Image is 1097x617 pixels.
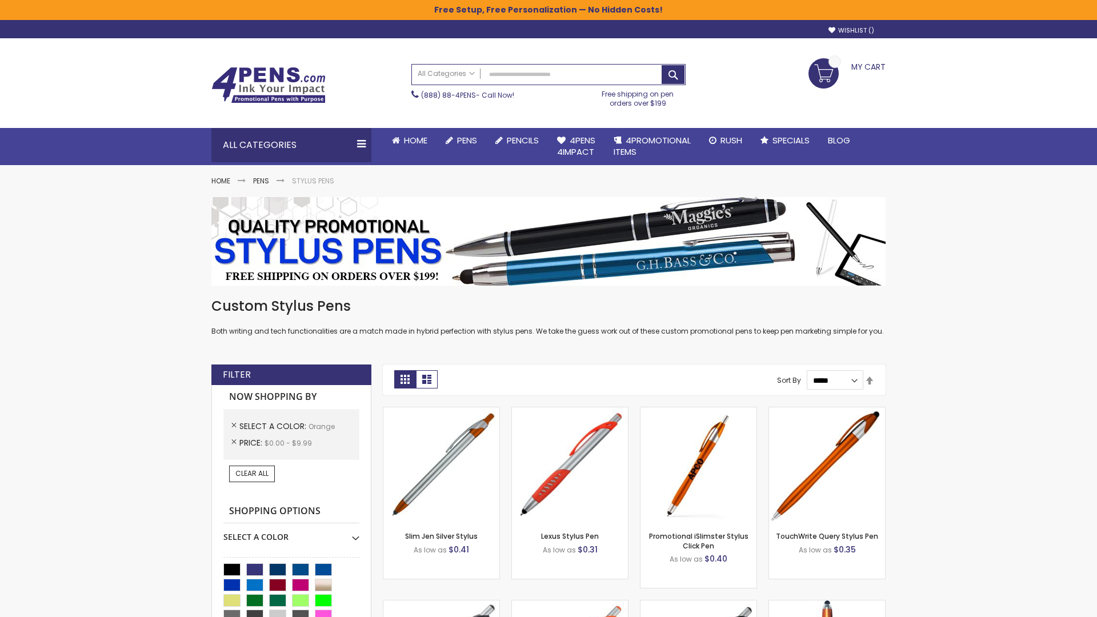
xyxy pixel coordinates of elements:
[383,407,499,416] a: Slim Jen Silver Stylus-Orange
[457,134,477,146] span: Pens
[394,370,416,388] strong: Grid
[405,531,478,541] a: Slim Jen Silver Stylus
[211,297,886,315] h1: Custom Stylus Pens
[239,437,265,448] span: Price
[223,523,359,543] div: Select A Color
[512,407,628,523] img: Lexus Stylus Pen-Orange
[383,128,437,153] a: Home
[383,407,499,523] img: Slim Jen Silver Stylus-Orange
[486,128,548,153] a: Pencils
[819,128,859,153] a: Blog
[418,69,475,78] span: All Categories
[614,134,691,158] span: 4PROMOTIONAL ITEMS
[414,545,447,555] span: As low as
[383,600,499,610] a: Boston Stylus Pen-Orange
[720,134,742,146] span: Rush
[640,407,756,416] a: Promotional iSlimster Stylus Click Pen-Orange
[421,90,514,100] span: - Call Now!
[253,176,269,186] a: Pens
[828,134,850,146] span: Blog
[578,544,598,555] span: $0.31
[604,128,700,165] a: 4PROMOTIONALITEMS
[512,407,628,416] a: Lexus Stylus Pen-Orange
[449,544,469,555] span: $0.41
[704,553,727,564] span: $0.40
[507,134,539,146] span: Pencils
[223,499,359,524] strong: Shopping Options
[769,600,885,610] a: TouchWrite Command Stylus Pen-Orange
[211,67,326,103] img: 4Pens Custom Pens and Promotional Products
[211,197,886,286] img: Stylus Pens
[828,26,874,35] a: Wishlist
[640,407,756,523] img: Promotional iSlimster Stylus Click Pen-Orange
[512,600,628,610] a: Boston Silver Stylus Pen-Orange
[769,407,885,523] img: TouchWrite Query Stylus Pen-Orange
[590,85,686,108] div: Free shipping on pen orders over $199
[548,128,604,165] a: 4Pens4impact
[229,466,275,482] a: Clear All
[421,90,476,100] a: (888) 88-4PENS
[404,134,427,146] span: Home
[799,545,832,555] span: As low as
[640,600,756,610] a: Lexus Metallic Stylus Pen-Orange
[670,554,703,564] span: As low as
[211,128,371,162] div: All Categories
[223,368,251,381] strong: Filter
[541,531,599,541] a: Lexus Stylus Pen
[265,438,312,448] span: $0.00 - $9.99
[772,134,810,146] span: Specials
[309,422,335,431] span: Orange
[776,531,878,541] a: TouchWrite Query Stylus Pen
[412,65,481,83] a: All Categories
[292,176,334,186] strong: Stylus Pens
[557,134,595,158] span: 4Pens 4impact
[223,385,359,409] strong: Now Shopping by
[700,128,751,153] a: Rush
[235,468,269,478] span: Clear All
[834,544,856,555] span: $0.35
[239,420,309,432] span: Select A Color
[751,128,819,153] a: Specials
[211,176,230,186] a: Home
[543,545,576,555] span: As low as
[769,407,885,416] a: TouchWrite Query Stylus Pen-Orange
[777,375,801,385] label: Sort By
[211,297,886,336] div: Both writing and tech functionalities are a match made in hybrid perfection with stylus pens. We ...
[649,531,748,550] a: Promotional iSlimster Stylus Click Pen
[437,128,486,153] a: Pens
